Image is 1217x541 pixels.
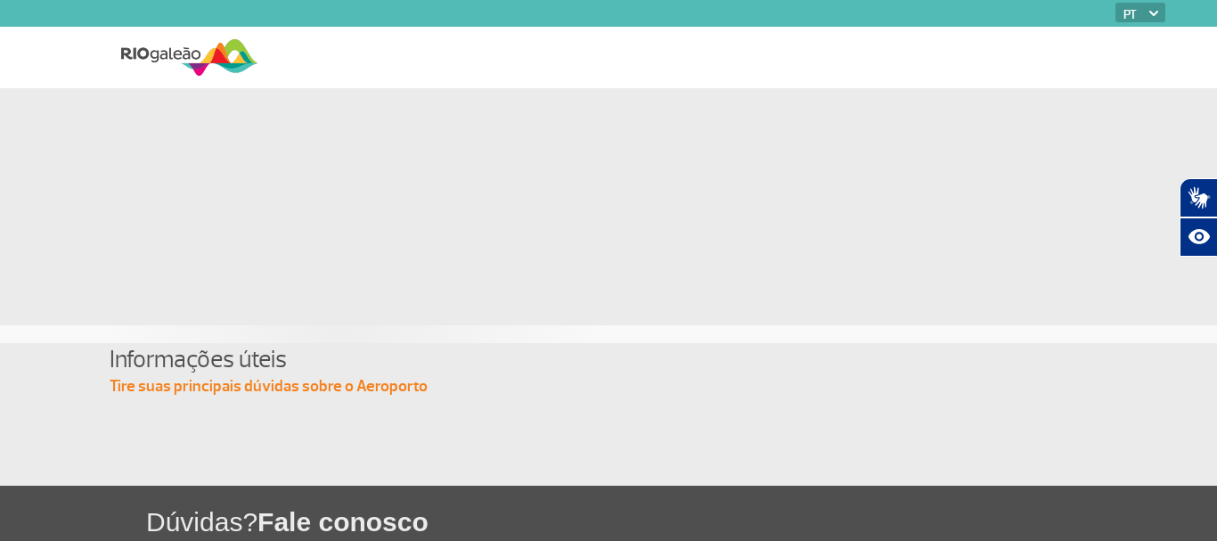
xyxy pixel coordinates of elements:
div: Plugin de acessibilidade da Hand Talk. [1180,178,1217,257]
span: Fale conosco [257,507,429,537]
h1: Dúvidas? [146,504,1217,540]
button: Abrir recursos assistivos. [1180,217,1217,257]
h4: Informações úteis [110,343,1107,376]
button: Abrir tradutor de língua de sinais. [1180,178,1217,217]
p: Tire suas principais dúvidas sobre o Aeroporto [110,376,1107,398]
